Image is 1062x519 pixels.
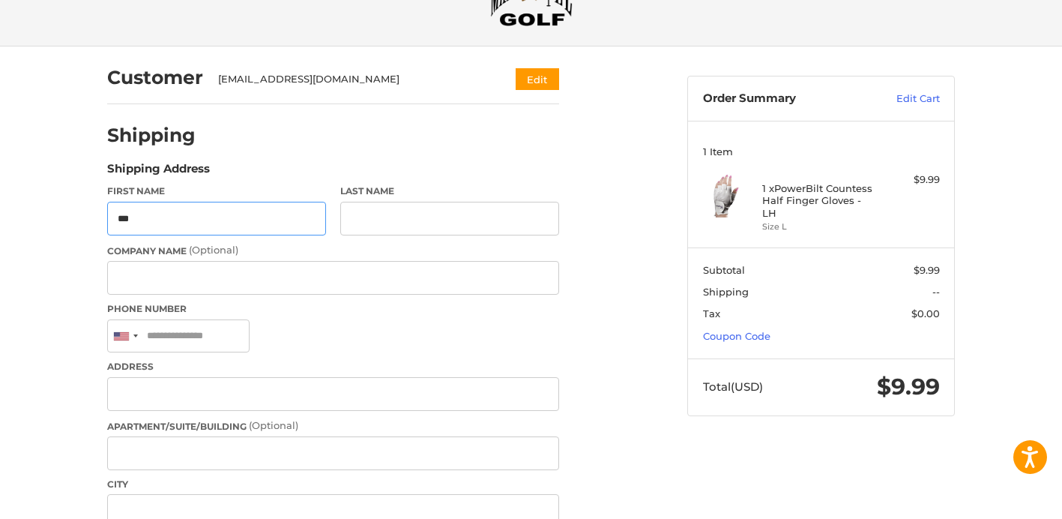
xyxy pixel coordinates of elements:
h4: 1 x PowerBilt Countess Half Finger Gloves - LH [762,182,877,219]
h3: Order Summary [703,91,864,106]
small: (Optional) [189,244,238,256]
label: Address [107,360,559,373]
label: Phone Number [107,302,559,316]
span: $9.99 [914,264,940,276]
label: Last Name [340,184,559,198]
span: Total (USD) [703,379,763,394]
div: [EMAIL_ADDRESS][DOMAIN_NAME] [218,72,487,87]
label: First Name [107,184,326,198]
legend: Shipping Address [107,160,210,184]
span: $0.00 [911,307,940,319]
label: Apartment/Suite/Building [107,418,559,433]
div: United States: +1 [108,320,142,352]
span: Tax [703,307,720,319]
span: -- [932,286,940,298]
label: Company Name [107,243,559,258]
div: $9.99 [881,172,940,187]
small: (Optional) [249,419,298,431]
span: Subtotal [703,264,745,276]
iframe: Google Customer Reviews [938,478,1062,519]
span: $9.99 [877,373,940,400]
h2: Shipping [107,124,196,147]
a: Coupon Code [703,330,770,342]
h2: Customer [107,66,203,89]
h3: 1 Item [703,145,940,157]
button: Edit [516,68,559,90]
label: City [107,478,559,491]
a: Edit Cart [864,91,940,106]
span: Shipping [703,286,749,298]
li: Size L [762,220,877,233]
